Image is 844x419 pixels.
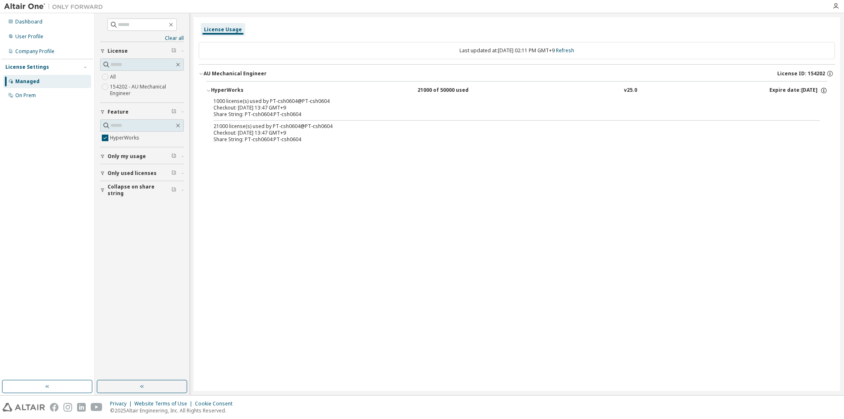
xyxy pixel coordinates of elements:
[110,133,141,143] label: HyperWorks
[213,105,800,111] div: Checkout: [DATE] 13:47 GMT+9
[171,170,176,177] span: Clear filter
[204,70,267,77] div: AU Mechanical Engineer
[213,136,800,143] div: Share String: PT-csh0604:PT-csh0604
[110,82,184,98] label: 154202 - AU Mechanical Engineer
[769,87,828,94] div: Expire date: [DATE]
[100,42,184,60] button: License
[777,70,825,77] span: License ID: 154202
[171,48,176,54] span: Clear filter
[199,42,835,59] div: Last updated at: [DATE] 02:11 PM GMT+9
[206,81,828,100] button: HyperWorks21000 of 50000 usedv25.0Expire date:[DATE]
[624,87,637,94] div: v25.0
[100,147,184,165] button: Only my usage
[134,400,195,407] div: Website Terms of Use
[110,400,134,407] div: Privacy
[171,153,176,160] span: Clear filter
[171,187,176,193] span: Clear filter
[204,26,242,33] div: License Usage
[100,35,184,42] a: Clear all
[213,98,800,105] div: 1000 license(s) used by PT-csh0604@PT-csh0604
[15,19,42,25] div: Dashboard
[213,111,800,118] div: Share String: PT-csh0604:PT-csh0604
[556,47,574,54] a: Refresh
[5,64,49,70] div: License Settings
[100,181,184,199] button: Collapse on share string
[171,109,176,115] span: Clear filter
[108,109,129,115] span: Feature
[108,48,128,54] span: License
[199,65,835,83] button: AU Mechanical EngineerLicense ID: 154202
[213,123,800,130] div: 21000 license(s) used by PT-csh0604@PT-csh0604
[110,72,117,82] label: All
[108,170,157,177] span: Only used licenses
[211,87,285,94] div: HyperWorks
[213,130,800,136] div: Checkout: [DATE] 13:47 GMT+9
[15,48,54,55] div: Company Profile
[110,407,237,414] p: © 2025 Altair Engineering, Inc. All Rights Reserved.
[91,403,103,412] img: youtube.svg
[15,92,36,99] div: On Prem
[63,403,72,412] img: instagram.svg
[4,2,107,11] img: Altair One
[108,153,146,160] span: Only my usage
[77,403,86,412] img: linkedin.svg
[100,103,184,121] button: Feature
[108,184,171,197] span: Collapse on share string
[2,403,45,412] img: altair_logo.svg
[100,164,184,182] button: Only used licenses
[15,78,40,85] div: Managed
[417,87,492,94] div: 21000 of 50000 used
[195,400,237,407] div: Cookie Consent
[15,33,43,40] div: User Profile
[50,403,59,412] img: facebook.svg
